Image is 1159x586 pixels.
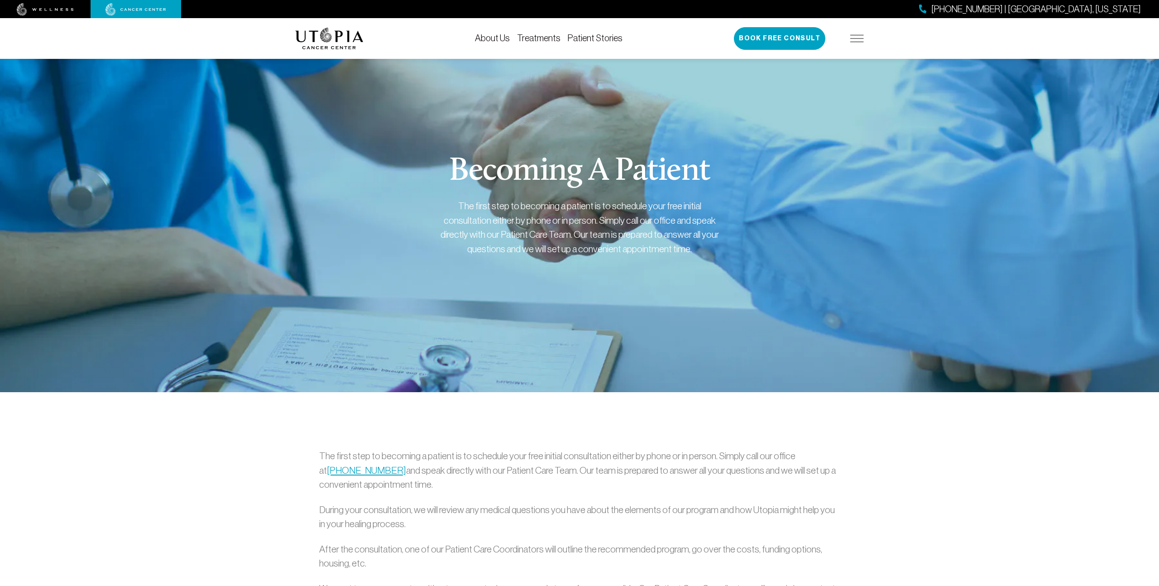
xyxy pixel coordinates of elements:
a: [PHONE_NUMBER] [327,465,406,476]
p: The first step to becoming a patient is to schedule your free initial consultation either by phon... [319,449,839,492]
div: The first step to becoming a patient is to schedule your free initial consultation either by phon... [439,199,720,256]
a: Treatments [517,33,560,43]
button: Book Free Consult [734,27,825,50]
img: logo [295,28,364,49]
img: wellness [17,3,74,16]
img: cancer center [105,3,166,16]
h1: Becoming A Patient [449,155,710,188]
a: About Us [475,33,510,43]
p: After the consultation, one of our Patient Care Coordinators will outline the recommended program... [319,542,839,571]
span: [PHONE_NUMBER] | [GEOGRAPHIC_DATA], [US_STATE] [931,3,1141,16]
a: Patient Stories [568,33,623,43]
p: During your consultation, we will review any medical questions you have about the elements of our... [319,503,839,531]
img: icon-hamburger [850,35,864,42]
a: [PHONE_NUMBER] | [GEOGRAPHIC_DATA], [US_STATE] [919,3,1141,16]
